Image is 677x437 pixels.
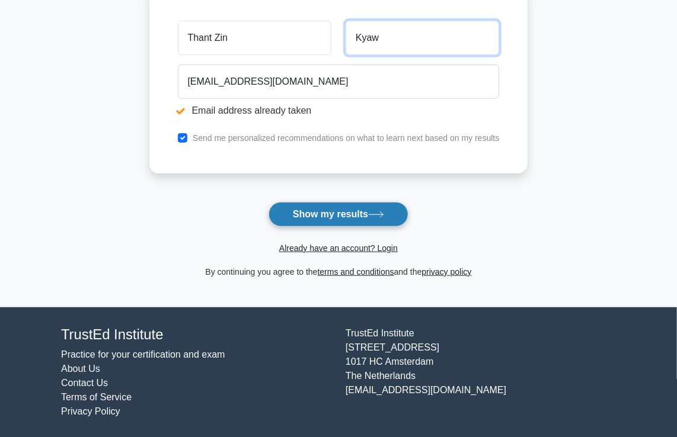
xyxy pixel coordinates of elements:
[269,202,408,227] button: Show my results
[338,326,623,419] div: TrustEd Institute [STREET_ADDRESS] 1017 HC Amsterdam The Netherlands [EMAIL_ADDRESS][DOMAIN_NAME]
[193,133,500,143] label: Send me personalized recommendations on what to learn next based on my results
[61,326,331,343] h4: TrustEd Institute
[142,265,535,279] div: By continuing you agree to the and the
[61,378,108,388] a: Contact Us
[178,104,500,118] li: Email address already taken
[61,364,100,374] a: About Us
[61,392,132,402] a: Terms of Service
[61,406,120,416] a: Privacy Policy
[178,21,331,55] input: First name
[422,267,472,277] a: privacy policy
[61,349,225,359] a: Practice for your certification and exam
[279,243,398,253] a: Already have an account? Login
[178,65,500,99] input: Email
[346,21,499,55] input: Last name
[318,267,394,277] a: terms and conditions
